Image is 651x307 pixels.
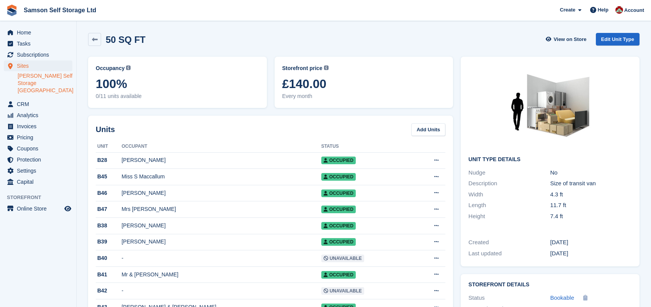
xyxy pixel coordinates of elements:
span: Account [624,7,644,14]
img: icon-info-grey-7440780725fd019a000dd9b08b2336e03edf1995a4989e88bcd33f0948082b44.svg [126,65,131,70]
span: Occupied [321,173,356,181]
img: 50-sqft-unit.jpg [493,64,608,150]
div: B41 [96,271,121,279]
div: B47 [96,205,121,213]
span: View on Store [554,36,587,43]
span: Analytics [17,110,63,121]
span: Bookable [550,294,574,301]
span: Home [17,27,63,38]
div: 7.4 ft [550,212,632,221]
a: menu [4,176,72,187]
div: B46 [96,189,121,197]
a: View on Store [545,33,590,46]
span: Online Store [17,203,63,214]
span: Occupied [321,206,356,213]
a: menu [4,49,72,60]
span: Tasks [17,38,63,49]
div: Size of transit van [550,179,632,188]
a: menu [4,27,72,38]
a: menu [4,154,72,165]
div: Status [468,294,550,302]
div: B28 [96,156,121,164]
span: Occupied [321,157,356,164]
span: Coupons [17,143,63,154]
a: [PERSON_NAME] Self Storage [GEOGRAPHIC_DATA] [18,72,72,94]
th: Status [321,140,412,153]
span: Create [560,6,575,14]
a: Add Units [411,123,445,136]
a: Samson Self Storage Ltd [21,4,99,16]
div: Length [468,201,550,210]
div: B42 [96,287,121,295]
span: Occupancy [96,64,124,72]
span: £140.00 [282,77,446,91]
div: [DATE] [550,238,632,247]
div: B40 [96,254,121,262]
div: No [550,168,632,177]
a: menu [4,203,72,214]
a: menu [4,165,72,176]
th: Unit [96,140,121,153]
div: [PERSON_NAME] [121,156,321,164]
div: [PERSON_NAME] [121,238,321,246]
th: Occupant [121,140,321,153]
span: Pricing [17,132,63,143]
span: Unavailable [321,287,364,295]
td: - [121,250,321,267]
h2: Unit Type details [468,157,632,163]
span: Capital [17,176,63,187]
span: 0/11 units available [96,92,259,100]
a: Preview store [63,204,72,213]
td: - [121,283,321,299]
span: Sites [17,60,63,71]
img: Ian [615,6,623,14]
a: menu [4,99,72,109]
div: Created [468,238,550,247]
div: [DATE] [550,249,632,258]
span: Occupied [321,222,356,230]
div: Height [468,212,550,221]
span: CRM [17,99,63,109]
span: Settings [17,165,63,176]
span: Invoices [17,121,63,132]
div: B39 [96,238,121,246]
span: Every month [282,92,446,100]
span: Storefront [7,194,76,201]
span: Occupied [321,271,356,279]
div: 4.3 ft [550,190,632,199]
span: Protection [17,154,63,165]
div: [PERSON_NAME] [121,222,321,230]
a: menu [4,132,72,143]
span: Help [598,6,608,14]
a: menu [4,60,72,71]
a: menu [4,38,72,49]
div: Description [468,179,550,188]
img: icon-info-grey-7440780725fd019a000dd9b08b2336e03edf1995a4989e88bcd33f0948082b44.svg [324,65,329,70]
span: Storefront price [282,64,322,72]
div: Mrs [PERSON_NAME] [121,205,321,213]
a: Bookable [550,294,574,302]
div: B45 [96,173,121,181]
a: Edit Unit Type [596,33,640,46]
h2: Units [96,124,115,135]
h2: Storefront Details [468,282,632,288]
div: B38 [96,222,121,230]
span: Occupied [321,189,356,197]
img: stora-icon-8386f47178a22dfd0bd8f6a31ec36ba5ce8667c1dd55bd0f319d3a0aa187defe.svg [6,5,18,16]
div: [PERSON_NAME] [121,189,321,197]
span: 100% [96,77,259,91]
div: Mr & [PERSON_NAME] [121,271,321,279]
div: Nudge [468,168,550,177]
a: menu [4,143,72,154]
div: Last updated [468,249,550,258]
div: 11.7 ft [550,201,632,210]
span: Subscriptions [17,49,63,60]
h2: 50 SQ FT [106,34,146,45]
span: Occupied [321,238,356,246]
div: Width [468,190,550,199]
div: Miss S Maccallum [121,173,321,181]
a: menu [4,110,72,121]
span: Unavailable [321,255,364,262]
a: menu [4,121,72,132]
